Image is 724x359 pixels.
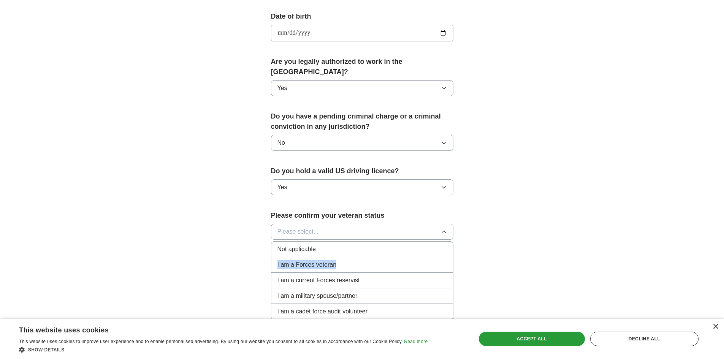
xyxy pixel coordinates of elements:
label: Are you legally authorized to work in the [GEOGRAPHIC_DATA]? [271,57,453,77]
div: Show details [19,346,428,353]
div: This website uses cookies [19,323,409,335]
span: Yes [277,183,287,192]
button: Please select... [271,224,453,240]
span: Show details [28,347,65,353]
label: Do you hold a valid US driving licence? [271,166,453,176]
span: I am a cadet force audit volunteer [277,307,368,316]
div: Close [713,324,718,330]
button: No [271,135,453,151]
span: I am a current Forces reservist [277,276,360,285]
span: This website uses cookies to improve user experience and to enable personalised advertising. By u... [19,339,403,344]
label: Date of birth [271,11,453,22]
button: Yes [271,80,453,96]
button: Yes [271,179,453,195]
span: Not applicable [277,245,316,254]
span: Please select... [277,227,319,236]
span: Yes [277,84,287,93]
a: Read more, opens a new window [404,339,428,344]
label: Please confirm your veteran status [271,210,453,221]
label: Do you have a pending criminal charge or a criminal conviction in any jurisdiction? [271,111,453,132]
div: Accept all [479,332,585,346]
span: No [277,138,285,147]
div: Decline all [590,332,699,346]
span: I am a Forces veteran [277,260,337,269]
span: I am a military spouse/partner [277,291,358,300]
